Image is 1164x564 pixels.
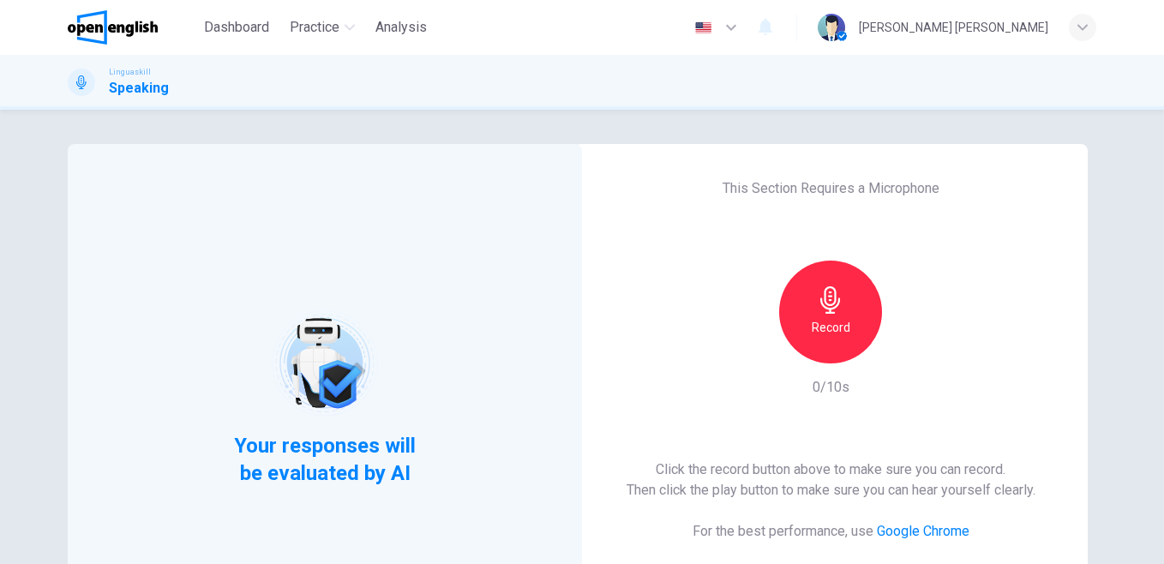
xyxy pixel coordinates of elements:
[877,523,969,539] a: Google Chrome
[693,21,714,34] img: en
[627,459,1035,501] h6: Click the record button above to make sure you can record. Then click the play button to make sur...
[812,317,850,338] h6: Record
[204,17,269,38] span: Dashboard
[270,309,379,417] img: robot icon
[693,521,969,542] h6: For the best performance, use
[375,17,427,38] span: Analysis
[723,178,939,199] h6: This Section Requires a Microphone
[290,17,339,38] span: Practice
[197,12,276,43] button: Dashboard
[68,10,197,45] a: OpenEnglish logo
[859,17,1048,38] div: [PERSON_NAME] [PERSON_NAME]
[283,12,362,43] button: Practice
[109,78,169,99] h1: Speaking
[369,12,434,43] button: Analysis
[109,66,151,78] span: Linguaskill
[818,14,845,41] img: Profile picture
[221,432,429,487] span: Your responses will be evaluated by AI
[68,10,158,45] img: OpenEnglish logo
[779,261,882,363] button: Record
[813,377,849,398] h6: 0/10s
